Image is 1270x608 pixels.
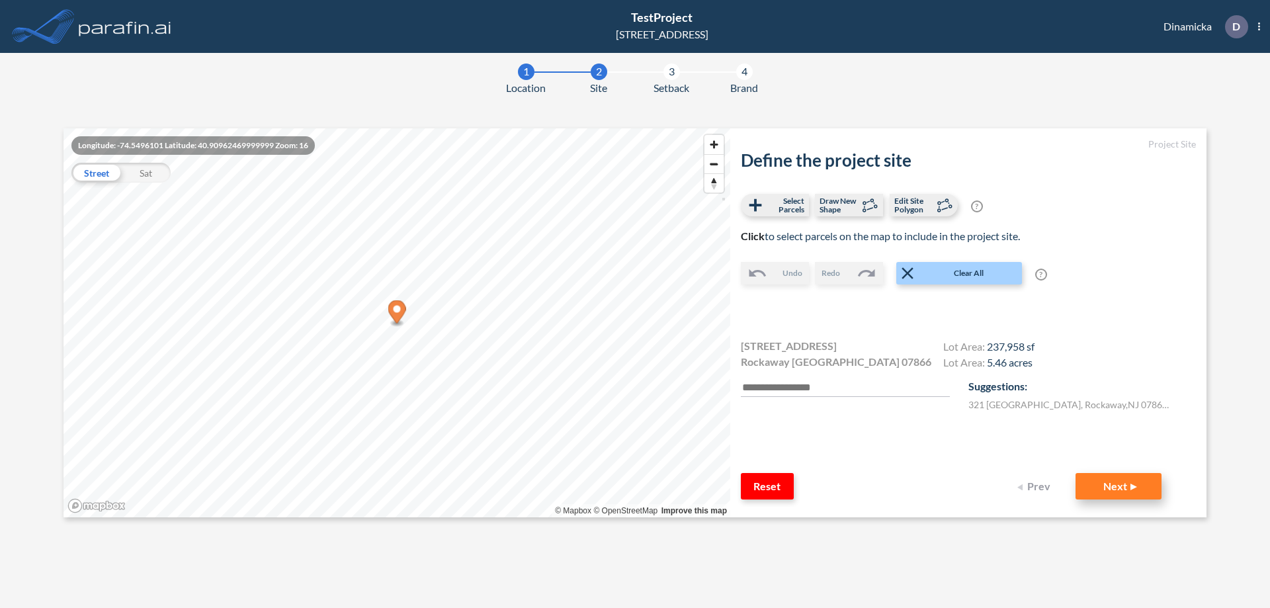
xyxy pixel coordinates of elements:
h2: Define the project site [741,150,1196,171]
span: Setback [654,80,689,96]
div: 3 [663,64,680,80]
div: Dinamicka [1144,15,1260,38]
h5: Project Site [741,139,1196,150]
div: Street [71,163,121,183]
div: 2 [591,64,607,80]
button: Next [1076,473,1162,499]
button: Clear All [896,262,1022,284]
button: Zoom in [704,135,724,154]
canvas: Map [63,128,730,517]
div: Sat [121,163,171,183]
div: Longitude: -74.5496101 Latitude: 40.90962469999999 Zoom: 16 [71,136,315,155]
span: Zoom out [704,155,724,173]
a: OpenStreetMap [593,506,657,515]
span: [STREET_ADDRESS] [741,338,837,354]
span: Rockaway [GEOGRAPHIC_DATA] 07866 [741,354,931,370]
span: ? [971,200,983,212]
button: Reset [741,473,794,499]
span: to select parcels on the map to include in the project site. [741,230,1020,242]
a: Improve this map [661,506,727,515]
span: TestProject [631,10,693,24]
b: Click [741,230,765,242]
span: Site [590,80,607,96]
img: logo [76,13,174,40]
button: Reset bearing to north [704,173,724,193]
div: 4 [736,64,753,80]
a: Mapbox [555,506,591,515]
span: Draw New Shape [820,196,859,214]
span: Undo [783,267,802,279]
button: Zoom out [704,154,724,173]
div: 1 [518,64,534,80]
h4: Lot Area: [943,340,1035,356]
p: D [1232,21,1240,32]
a: Mapbox homepage [67,498,126,513]
span: Edit Site Polygon [894,196,933,214]
div: [STREET_ADDRESS] [616,26,708,42]
span: Location [506,80,546,96]
span: Redo [822,267,840,279]
label: 321 [GEOGRAPHIC_DATA] , Rockaway , NJ 07866 , US [968,398,1173,412]
button: Prev [1009,473,1062,499]
button: Undo [741,262,809,284]
span: Brand [730,80,758,96]
h4: Lot Area: [943,356,1035,372]
span: Reset bearing to north [704,174,724,193]
p: Suggestions: [968,378,1196,394]
button: Redo [815,262,883,284]
span: 5.46 acres [987,356,1033,369]
div: Map marker [388,300,406,327]
span: 237,958 sf [987,340,1035,353]
span: Select Parcels [765,196,804,214]
span: ? [1035,269,1047,281]
span: Clear All [917,267,1021,279]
